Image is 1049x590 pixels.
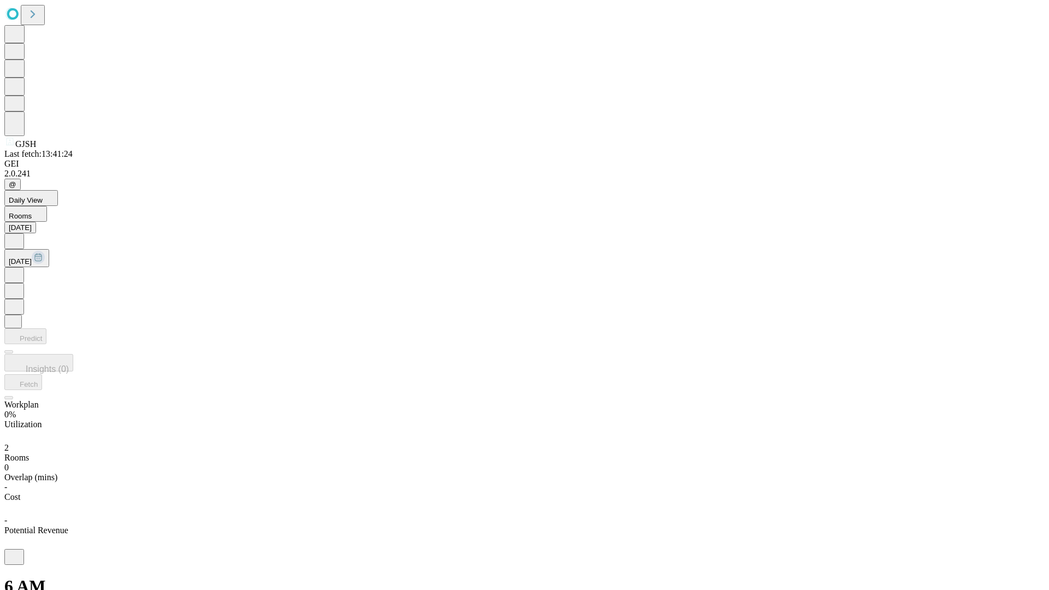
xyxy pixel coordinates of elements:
[4,179,21,190] button: @
[4,482,7,492] span: -
[4,492,20,501] span: Cost
[4,443,9,452] span: 2
[4,420,42,429] span: Utilization
[9,212,32,220] span: Rooms
[4,453,29,462] span: Rooms
[4,354,73,371] button: Insights (0)
[4,473,57,482] span: Overlap (mins)
[4,222,36,233] button: [DATE]
[4,159,1045,169] div: GEI
[4,526,68,535] span: Potential Revenue
[4,410,16,419] span: 0%
[4,463,9,472] span: 0
[4,149,73,158] span: Last fetch: 13:41:24
[4,328,46,344] button: Predict
[4,400,39,409] span: Workplan
[15,139,36,149] span: GJSH
[9,180,16,188] span: @
[4,374,42,390] button: Fetch
[26,364,69,374] span: Insights (0)
[4,516,7,525] span: -
[4,190,58,206] button: Daily View
[9,257,32,265] span: [DATE]
[4,169,1045,179] div: 2.0.241
[9,196,43,204] span: Daily View
[4,206,47,222] button: Rooms
[4,249,49,267] button: [DATE]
